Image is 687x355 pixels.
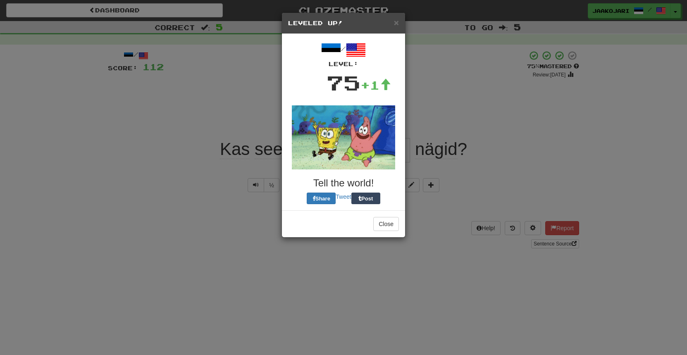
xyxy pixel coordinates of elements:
[288,178,399,188] h3: Tell the world!
[360,77,391,93] div: +1
[292,105,395,169] img: spongebob-53e4afb176f15ec50bbd25504a55505dc7932d5912ae3779acb110eb58d89fe3.gif
[307,193,336,204] button: Share
[288,40,399,68] div: /
[327,68,360,97] div: 75
[336,193,351,200] a: Tweet
[351,193,380,204] button: Post
[373,217,399,231] button: Close
[394,18,399,27] span: ×
[394,18,399,27] button: Close
[288,60,399,68] div: Level:
[288,19,399,27] h5: Leveled Up!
